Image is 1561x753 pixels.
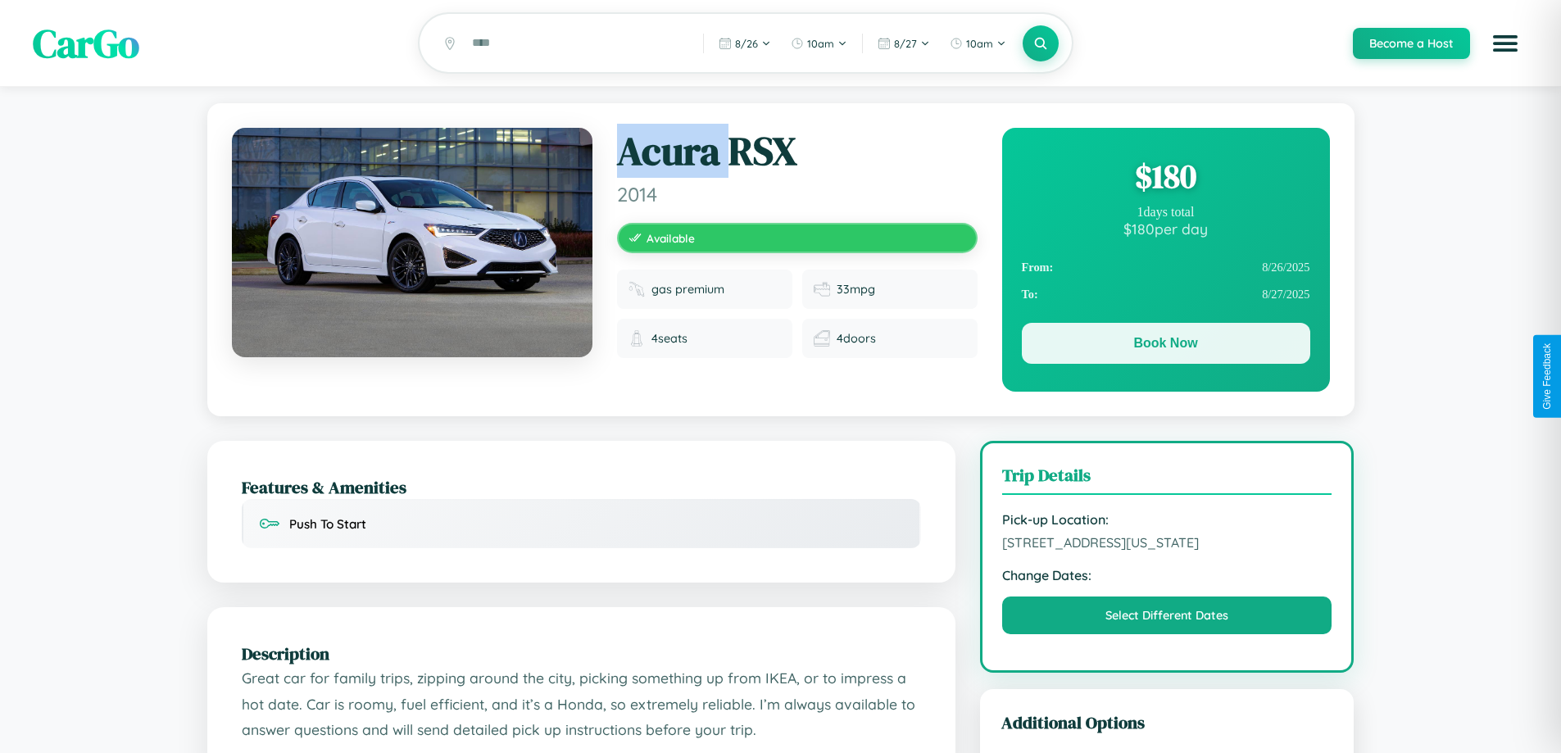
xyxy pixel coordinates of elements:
[647,231,695,245] span: Available
[1022,254,1310,281] div: 8 / 26 / 2025
[814,281,830,297] img: Fuel efficiency
[1022,281,1310,308] div: 8 / 27 / 2025
[869,30,938,57] button: 8/27
[628,330,645,347] img: Seats
[837,282,875,297] span: 33 mpg
[1022,323,1310,364] button: Book Now
[710,30,779,57] button: 8/26
[1002,463,1332,495] h3: Trip Details
[232,128,592,357] img: Acura RSX 2014
[628,281,645,297] img: Fuel type
[651,331,687,346] span: 4 seats
[617,182,978,206] span: 2014
[33,16,139,70] span: CarGo
[1022,220,1310,238] div: $ 180 per day
[735,37,758,50] span: 8 / 26
[242,665,921,743] p: Great car for family trips, zipping around the city, picking something up from IKEA, or to impres...
[1002,534,1332,551] span: [STREET_ADDRESS][US_STATE]
[1022,288,1038,302] strong: To:
[807,37,834,50] span: 10am
[1002,567,1332,583] strong: Change Dates:
[894,37,917,50] span: 8 / 27
[1022,205,1310,220] div: 1 days total
[242,642,921,665] h2: Description
[1002,511,1332,528] strong: Pick-up Location:
[617,128,978,175] h1: Acura RSX
[1353,28,1470,59] button: Become a Host
[966,37,993,50] span: 10am
[651,282,724,297] span: gas premium
[783,30,855,57] button: 10am
[837,331,876,346] span: 4 doors
[1541,343,1553,410] div: Give Feedback
[289,516,366,532] span: Push To Start
[1001,710,1333,734] h3: Additional Options
[942,30,1014,57] button: 10am
[242,475,921,499] h2: Features & Amenities
[1022,154,1310,198] div: $ 180
[1002,597,1332,634] button: Select Different Dates
[1482,20,1528,66] button: Open menu
[814,330,830,347] img: Doors
[1022,261,1054,274] strong: From:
